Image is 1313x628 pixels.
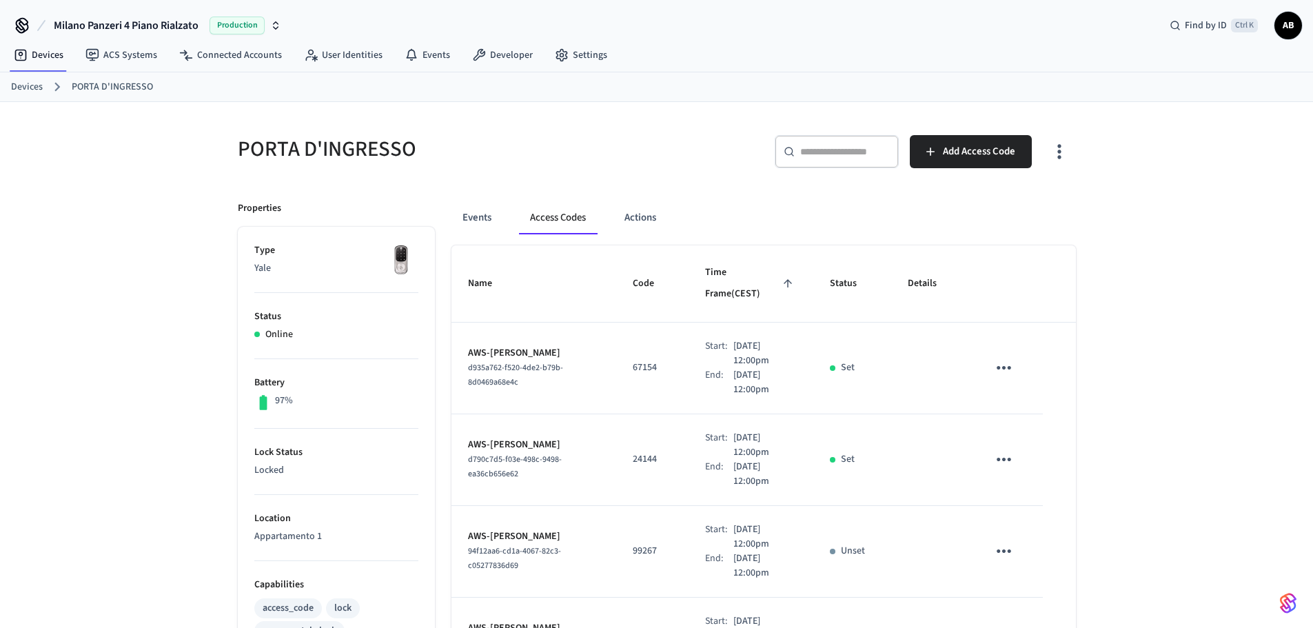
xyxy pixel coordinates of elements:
[451,201,1076,234] div: ant example
[254,310,418,324] p: Status
[254,243,418,258] p: Type
[293,43,394,68] a: User Identities
[254,261,418,276] p: Yale
[943,143,1015,161] span: Add Access Code
[238,135,649,163] h5: PORTA D'INGRESSO
[1274,12,1302,39] button: AB
[468,362,563,388] span: d935a762-f520-4de2-b79b-8d0469a68e4c
[613,201,667,234] button: Actions
[733,339,797,368] p: [DATE] 12:00pm
[705,523,733,551] div: Start:
[733,523,797,551] p: [DATE] 12:00pm
[74,43,168,68] a: ACS Systems
[841,452,855,467] p: Set
[3,43,74,68] a: Devices
[254,445,418,460] p: Lock Status
[254,463,418,478] p: Locked
[384,243,418,278] img: Yale Assure Touchscreen Wifi Smart Lock, Satin Nickel, Front
[1276,13,1301,38] span: AB
[910,135,1032,168] button: Add Access Code
[334,601,352,616] div: lock
[468,454,562,480] span: d790c7d5-f03e-498c-9498-ea36cb656e62
[238,201,281,216] p: Properties
[733,460,797,489] p: [DATE] 12:00pm
[519,201,597,234] button: Access Codes
[461,43,544,68] a: Developer
[633,452,672,467] p: 24144
[263,601,314,616] div: access_code
[841,361,855,375] p: Set
[451,201,502,234] button: Events
[705,460,733,489] div: End:
[705,339,733,368] div: Start:
[544,43,618,68] a: Settings
[168,43,293,68] a: Connected Accounts
[705,551,733,580] div: End:
[254,529,418,544] p: Appartamento 1
[468,545,561,571] span: 94f12aa6-cd1a-4067-82c3-c05277836d69
[468,346,600,361] p: AWS-[PERSON_NAME]
[468,529,600,544] p: AWS-[PERSON_NAME]
[705,431,733,460] div: Start:
[468,438,600,452] p: AWS-[PERSON_NAME]
[1185,19,1227,32] span: Find by ID
[705,368,733,397] div: End:
[265,327,293,342] p: Online
[830,273,875,294] span: Status
[11,80,43,94] a: Devices
[733,431,797,460] p: [DATE] 12:00pm
[54,17,199,34] span: Milano Panzeri 4 Piano Rialzato
[254,511,418,526] p: Location
[254,376,418,390] p: Battery
[1280,592,1296,614] img: SeamLogoGradient.69752ec5.svg
[733,368,797,397] p: [DATE] 12:00pm
[394,43,461,68] a: Events
[210,17,265,34] span: Production
[468,273,510,294] span: Name
[275,394,293,408] p: 97%
[841,544,865,558] p: Unset
[633,273,672,294] span: Code
[908,273,955,294] span: Details
[633,361,672,375] p: 67154
[633,544,672,558] p: 99267
[254,578,418,592] p: Capabilities
[72,80,153,94] a: PORTA D'INGRESSO
[733,551,797,580] p: [DATE] 12:00pm
[1159,13,1269,38] div: Find by IDCtrl K
[705,262,797,305] span: Time Frame(CEST)
[1231,19,1258,32] span: Ctrl K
